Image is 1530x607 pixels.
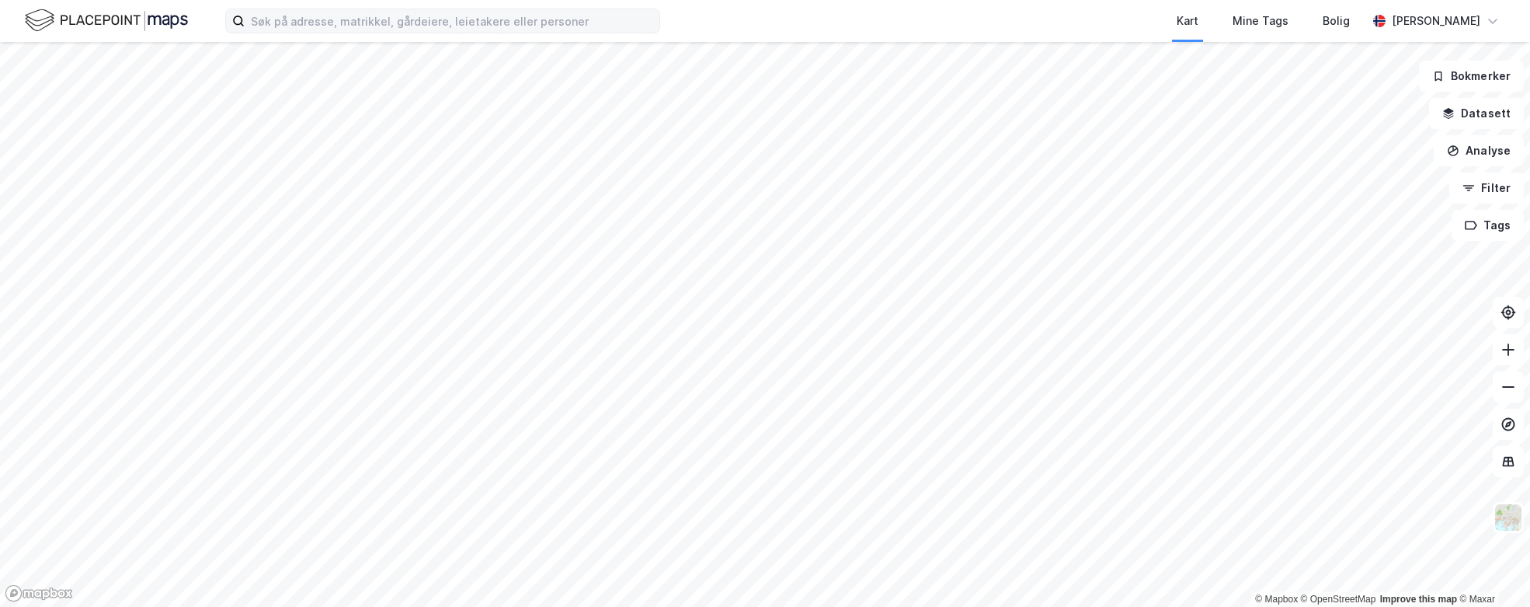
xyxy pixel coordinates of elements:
iframe: Chat Widget [1452,532,1530,607]
div: Bolig [1323,12,1350,30]
div: Mine Tags [1233,12,1288,30]
div: [PERSON_NAME] [1392,12,1480,30]
div: Kart [1177,12,1198,30]
img: logo.f888ab2527a4732fd821a326f86c7f29.svg [25,7,188,34]
button: Datasett [1429,98,1524,129]
input: Søk på adresse, matrikkel, gårdeiere, leietakere eller personer [245,9,659,33]
button: Bokmerker [1419,61,1524,92]
a: Improve this map [1380,594,1457,605]
a: Mapbox homepage [5,584,73,602]
button: Tags [1452,210,1524,241]
button: Filter [1449,173,1524,204]
button: Analyse [1434,135,1524,166]
a: OpenStreetMap [1301,594,1376,605]
a: Mapbox [1255,594,1298,605]
img: Z [1493,503,1523,532]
